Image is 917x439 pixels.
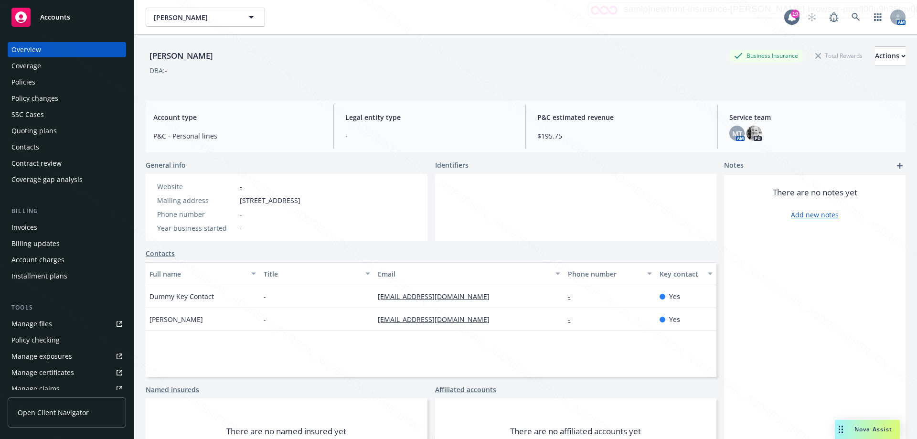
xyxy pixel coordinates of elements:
[8,156,126,171] a: Contract review
[149,291,214,301] span: Dummy Key Contact
[154,12,236,22] span: [PERSON_NAME]
[846,8,865,27] a: Search
[11,91,58,106] div: Policy changes
[8,252,126,268] a: Account charges
[146,262,260,285] button: Full name
[510,426,641,437] span: There are no affiliated accounts yet
[264,269,360,279] div: Title
[11,123,57,139] div: Quoting plans
[8,332,126,348] a: Policy checking
[773,187,857,198] span: There are no notes yet
[8,91,126,106] a: Policy changes
[8,107,126,122] a: SSC Cases
[435,160,469,170] span: Identifiers
[11,75,35,90] div: Policies
[868,8,887,27] a: Switch app
[894,160,906,171] a: add
[669,314,680,324] span: Yes
[146,160,186,170] span: General info
[11,268,67,284] div: Installment plans
[732,128,742,139] span: MT
[374,262,564,285] button: Email
[149,269,245,279] div: Full name
[669,291,680,301] span: Yes
[146,248,175,258] a: Contacts
[875,47,906,65] div: Actions
[11,220,37,235] div: Invoices
[8,172,126,187] a: Coverage gap analysis
[240,223,242,233] span: -
[264,314,266,324] span: -
[8,303,126,312] div: Tools
[260,262,374,285] button: Title
[8,349,126,364] a: Manage exposures
[11,172,83,187] div: Coverage gap analysis
[153,131,322,141] span: P&C - Personal lines
[378,292,497,301] a: [EMAIL_ADDRESS][DOMAIN_NAME]
[8,139,126,155] a: Contacts
[8,365,126,380] a: Manage certificates
[11,236,60,251] div: Billing updates
[146,8,265,27] button: [PERSON_NAME]
[537,131,706,141] span: $195.75
[240,195,300,205] span: [STREET_ADDRESS]
[378,269,550,279] div: Email
[791,210,839,220] a: Add new notes
[264,291,266,301] span: -
[729,50,803,62] div: Business Insurance
[435,385,496,395] a: Affiliated accounts
[240,209,242,219] span: -
[8,268,126,284] a: Installment plans
[146,50,217,62] div: [PERSON_NAME]
[11,139,39,155] div: Contacts
[226,426,346,437] span: There are no named insured yet
[11,58,41,74] div: Coverage
[564,262,655,285] button: Phone number
[746,126,762,141] img: photo
[146,385,199,395] a: Named insureds
[153,112,322,122] span: Account type
[240,182,242,191] a: -
[568,292,578,301] a: -
[345,112,514,122] span: Legal entity type
[11,316,52,332] div: Manage files
[8,4,126,31] a: Accounts
[724,160,744,171] span: Notes
[568,269,641,279] div: Phone number
[11,156,62,171] div: Contract review
[8,236,126,251] a: Billing updates
[11,365,74,380] div: Manage certificates
[835,420,900,439] button: Nova Assist
[656,262,716,285] button: Key contact
[835,420,847,439] div: Drag to move
[378,315,497,324] a: [EMAIL_ADDRESS][DOMAIN_NAME]
[729,112,898,122] span: Service team
[824,8,843,27] a: Report a Bug
[157,182,236,192] div: Website
[8,75,126,90] a: Policies
[11,381,60,396] div: Manage claims
[802,8,821,27] a: Start snowing
[8,316,126,332] a: Manage files
[157,223,236,233] div: Year business started
[791,10,800,18] div: 19
[345,131,514,141] span: -
[11,107,44,122] div: SSC Cases
[8,220,126,235] a: Invoices
[157,209,236,219] div: Phone number
[149,65,167,75] div: DBA: -
[149,314,203,324] span: [PERSON_NAME]
[568,315,578,324] a: -
[854,425,892,433] span: Nova Assist
[660,269,702,279] div: Key contact
[8,381,126,396] a: Manage claims
[8,42,126,57] a: Overview
[8,58,126,74] a: Coverage
[11,42,41,57] div: Overview
[875,46,906,65] button: Actions
[810,50,867,62] div: Total Rewards
[8,206,126,216] div: Billing
[11,349,72,364] div: Manage exposures
[157,195,236,205] div: Mailing address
